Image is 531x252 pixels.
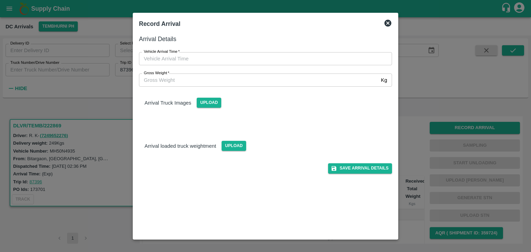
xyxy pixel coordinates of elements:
[381,76,387,84] p: Kg
[139,74,378,87] input: Gross Weight
[328,163,392,173] button: Save Arrival Details
[222,141,246,151] span: Upload
[139,34,392,44] h6: Arrival Details
[145,142,216,150] p: Arrival loaded truck weightment
[144,70,169,76] label: Gross Weight
[144,49,180,55] label: Vehicle Arrival Time
[145,99,191,107] p: Arrival Truck Images
[139,52,387,65] input: Choose date
[197,98,221,108] span: Upload
[139,20,180,27] b: Record Arrival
